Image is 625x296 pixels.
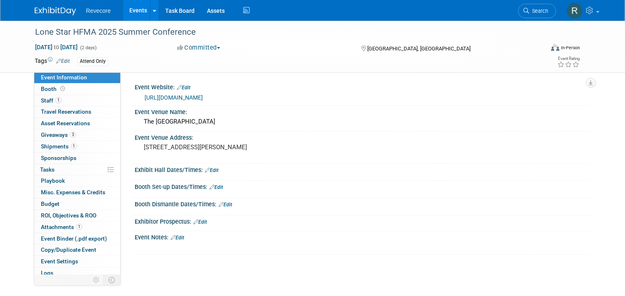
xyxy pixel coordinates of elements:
img: Format-Inperson.png [551,44,559,51]
span: 1 [71,143,77,149]
a: Giveaways3 [34,129,120,141]
a: Edit [171,235,184,241]
a: Staff1 [34,95,120,106]
a: Attachments1 [34,222,120,233]
a: Sponsorships [34,153,120,164]
span: Asset Reservations [41,120,90,127]
a: Playbook [34,175,120,186]
div: Exhibitor Prospectus: [135,215,590,226]
a: ROI, Objectives & ROO [34,210,120,221]
td: Tags [35,57,70,66]
span: Playbook [41,177,65,184]
img: ExhibitDay [35,7,76,15]
div: The [GEOGRAPHIC_DATA] [141,115,584,128]
a: Budget [34,198,120,210]
a: Event Settings [34,256,120,267]
span: Sponsorships [41,155,76,161]
span: Search [529,8,548,14]
div: Booth Set-up Dates/Times: [135,181,590,191]
div: Event Venue Name: [135,106,590,116]
a: Copy/Duplicate Event [34,244,120,255]
a: Event Binder (.pdf export) [34,233,120,244]
span: Booth not reserved yet [59,86,67,92]
span: Event Information [41,74,87,81]
a: Shipments1 [34,141,120,152]
div: Event Notes: [135,231,590,242]
a: Logs [34,267,120,279]
span: [GEOGRAPHIC_DATA], [GEOGRAPHIC_DATA] [367,45,471,52]
span: Event Binder (.pdf export) [41,235,107,242]
img: Rachael Sires [567,3,582,19]
a: Booth [34,84,120,95]
pre: [STREET_ADDRESS][PERSON_NAME] [144,143,316,151]
span: Shipments [41,143,77,150]
a: Search [518,4,556,18]
a: Edit [193,219,207,225]
div: In-Person [561,45,580,51]
span: Misc. Expenses & Credits [41,189,105,196]
a: Asset Reservations [34,118,120,129]
a: Event Information [34,72,120,83]
span: 1 [76,224,82,230]
span: Travel Reservations [41,108,91,115]
div: Booth Dismantle Dates/Times: [135,198,590,209]
span: [DATE] [DATE] [35,43,78,51]
span: (2 days) [79,45,97,50]
span: 3 [70,131,76,138]
a: Tasks [34,164,120,175]
div: Lone Star HFMA 2025 Summer Conference [32,25,534,40]
span: Tasks [40,166,55,173]
span: Giveaways [41,131,76,138]
div: Event Rating [557,57,580,61]
span: Copy/Duplicate Event [41,246,96,253]
td: Toggle Event Tabs [104,275,121,285]
span: Budget [41,201,59,207]
span: Booth [41,86,67,92]
a: Edit [205,167,219,173]
span: ROI, Objectives & ROO [41,212,96,219]
a: Edit [209,184,223,190]
a: Misc. Expenses & Credits [34,187,120,198]
div: Event Venue Address: [135,131,590,142]
a: Travel Reservations [34,106,120,117]
span: to [52,44,60,50]
a: Edit [177,85,190,91]
div: Attend Only [77,57,108,66]
span: Logs [41,270,53,276]
td: Personalize Event Tab Strip [89,275,104,285]
div: Event Website: [135,81,590,92]
span: Staff [41,97,62,104]
button: Committed [174,43,223,52]
span: 1 [55,97,62,103]
span: Revecore [86,7,111,14]
div: Event Format [499,43,580,55]
span: Attachments [41,224,82,230]
a: [URL][DOMAIN_NAME] [145,94,203,101]
a: Edit [219,202,232,208]
span: Event Settings [41,258,78,265]
div: Exhibit Hall Dates/Times: [135,164,590,174]
a: Edit [56,58,70,64]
